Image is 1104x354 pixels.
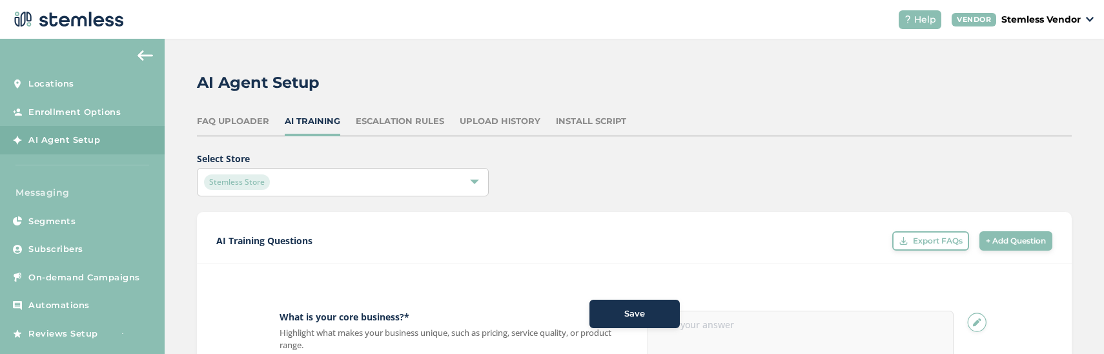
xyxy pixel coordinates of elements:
[904,16,912,23] img: icon-help-white-03924b79.svg
[216,234,312,247] h3: AI Training Questions
[28,243,83,256] span: Subscribers
[986,235,1046,247] span: + Add Question
[913,235,963,247] span: Export FAQs
[460,115,540,128] div: Upload History
[624,307,645,320] span: Save
[914,13,936,26] span: Help
[108,320,134,346] img: glitter-stars-b7820f95.gif
[589,300,680,328] button: Save
[952,13,996,26] div: VENDOR
[28,271,140,284] span: On-demand Campaigns
[197,71,320,94] h2: AI Agent Setup
[356,115,444,128] div: Escalation Rules
[1039,292,1104,354] iframe: Chat Widget
[556,115,626,128] div: Install Script
[1001,13,1081,26] p: Stemless Vendor
[10,6,124,32] img: logo-dark-0685b13c.svg
[892,231,969,251] button: Export FAQs
[280,327,622,352] label: Highlight what makes your business unique, such as pricing, service quality, or product range.
[28,106,121,119] span: Enrollment Options
[28,215,76,228] span: Segments
[28,299,90,312] span: Automations
[1086,17,1094,22] img: icon_down-arrow-small-66adaf34.svg
[204,174,270,190] span: Stemless Store
[28,134,100,147] span: AI Agent Setup
[197,152,489,165] label: Select Store
[285,115,340,128] div: AI Training
[28,328,98,340] span: Reviews Setup
[28,78,74,90] span: Locations
[979,231,1052,251] button: + Add Question
[138,50,153,61] img: icon-arrow-back-accent-c549486e.svg
[197,115,269,128] div: FAQ Uploader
